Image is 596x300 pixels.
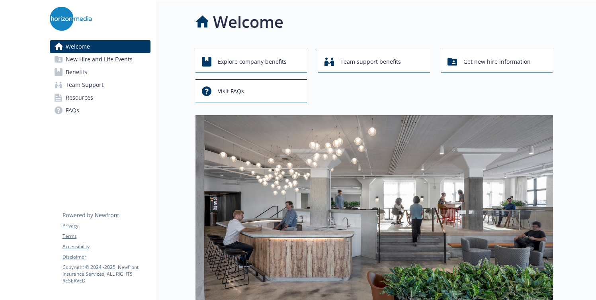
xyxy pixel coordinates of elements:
p: Copyright © 2024 - 2025 , Newfront Insurance Services, ALL RIGHTS RESERVED [63,264,150,284]
span: Benefits [66,66,87,78]
a: Benefits [50,66,150,78]
a: Disclaimer [63,253,150,261]
button: Visit FAQs [195,79,307,102]
button: Get new hire information [441,50,553,73]
button: Explore company benefits [195,50,307,73]
span: New Hire and Life Events [66,53,133,66]
span: Team support benefits [340,54,401,69]
a: Welcome [50,40,150,53]
span: Visit FAQs [218,84,244,99]
span: Resources [66,91,93,104]
a: Privacy [63,222,150,229]
h1: Welcome [213,10,283,34]
a: Resources [50,91,150,104]
a: FAQs [50,104,150,117]
span: FAQs [66,104,79,117]
button: Team support benefits [318,50,430,73]
a: Accessibility [63,243,150,250]
a: Terms [63,233,150,240]
a: New Hire and Life Events [50,53,150,66]
a: Team Support [50,78,150,91]
span: Team Support [66,78,104,91]
span: Get new hire information [463,54,531,69]
span: Explore company benefits [218,54,287,69]
span: Welcome [66,40,90,53]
